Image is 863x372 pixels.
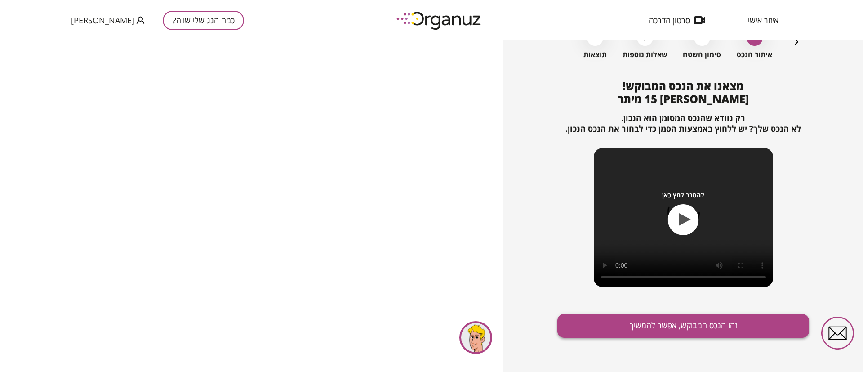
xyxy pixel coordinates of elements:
[565,112,801,134] span: רק נוודא שהנכס המסומן הוא הנכון. לא הנכס שלך? יש ללחוץ באמצעות הסמן כדי לבחור את הנכס הנכון.
[662,191,704,199] span: להסבר לחץ כאן
[636,16,719,25] button: סרטון הדרכה
[734,16,792,25] button: איזור אישי
[623,50,667,59] span: שאלות נוספות
[737,50,772,59] span: איתור הנכס
[649,16,690,25] span: סרטון הדרכה
[71,16,134,25] span: [PERSON_NAME]
[557,314,809,338] button: זהו הנכס המבוקש, אפשר להמשיך
[163,11,244,30] button: כמה הגג שלי שווה?
[71,15,145,26] button: [PERSON_NAME]
[618,78,749,106] span: מצאנו את הנכס המבוקש! [PERSON_NAME] 15 מיתר
[390,8,489,33] img: logo
[683,50,721,59] span: סימון השטח
[748,16,778,25] span: איזור אישי
[583,50,607,59] span: תוצאות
